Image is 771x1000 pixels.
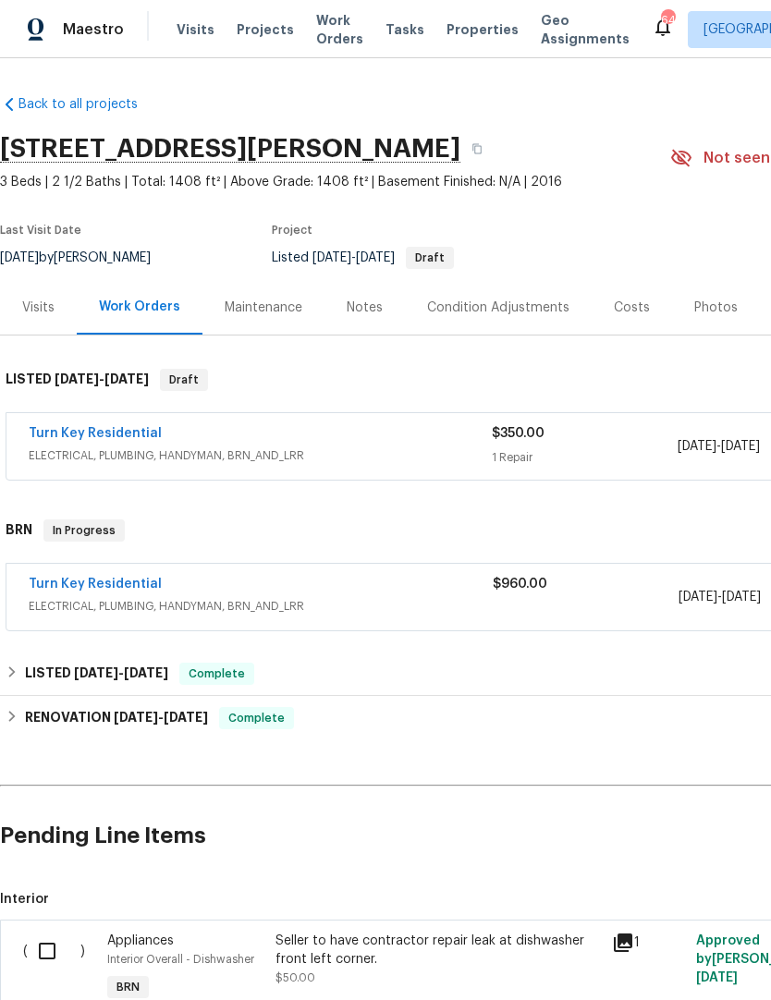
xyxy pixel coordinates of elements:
[678,437,760,456] span: -
[55,372,149,385] span: -
[6,519,32,542] h6: BRN
[181,665,252,683] span: Complete
[316,11,363,48] span: Work Orders
[661,11,674,30] div: 64
[721,440,760,453] span: [DATE]
[447,20,519,39] span: Properties
[107,934,174,947] span: Appliances
[679,588,761,606] span: -
[29,578,162,591] a: Turn Key Residential
[29,446,492,465] span: ELECTRICAL, PLUMBING, HANDYMAN, BRN_AND_LRR
[492,427,545,440] span: $350.00
[45,521,123,540] span: In Progress
[460,132,494,165] button: Copy Address
[6,369,149,391] h6: LISTED
[25,663,168,685] h6: LISTED
[177,20,214,39] span: Visits
[614,299,650,317] div: Costs
[722,591,761,604] span: [DATE]
[679,591,717,604] span: [DATE]
[29,597,493,616] span: ELECTRICAL, PLUMBING, HANDYMAN, BRN_AND_LRR
[237,20,294,39] span: Projects
[114,711,208,724] span: -
[74,666,168,679] span: -
[22,299,55,317] div: Visits
[221,709,292,727] span: Complete
[541,11,630,48] span: Geo Assignments
[272,225,312,236] span: Project
[356,251,395,264] span: [DATE]
[694,299,738,317] div: Photos
[493,578,547,591] span: $960.00
[385,23,424,36] span: Tasks
[114,711,158,724] span: [DATE]
[492,448,677,467] div: 1 Repair
[109,978,147,996] span: BRN
[164,711,208,724] span: [DATE]
[29,427,162,440] a: Turn Key Residential
[427,299,569,317] div: Condition Adjustments
[225,299,302,317] div: Maintenance
[696,971,738,984] span: [DATE]
[162,371,206,389] span: Draft
[74,666,118,679] span: [DATE]
[312,251,395,264] span: -
[25,707,208,729] h6: RENOVATION
[104,372,149,385] span: [DATE]
[678,440,716,453] span: [DATE]
[347,299,383,317] div: Notes
[612,932,685,954] div: 1
[124,666,168,679] span: [DATE]
[63,20,124,39] span: Maestro
[408,252,452,263] span: Draft
[107,954,254,965] span: Interior Overall - Dishwasher
[312,251,351,264] span: [DATE]
[55,372,99,385] span: [DATE]
[99,298,180,316] div: Work Orders
[275,932,601,969] div: Seller to have contractor repair leak at dishwasher front left corner.
[275,972,315,983] span: $50.00
[272,251,454,264] span: Listed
